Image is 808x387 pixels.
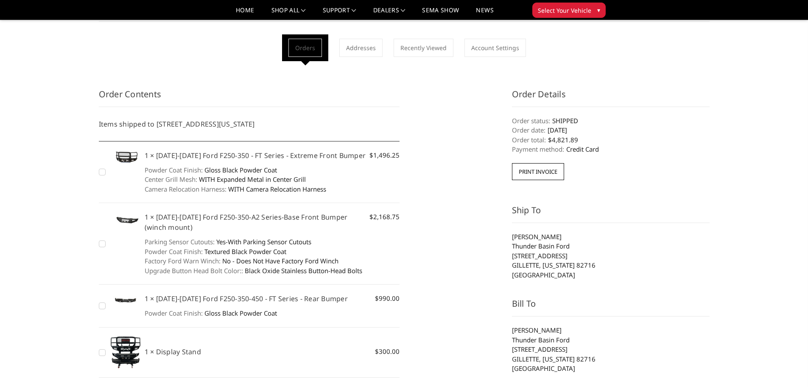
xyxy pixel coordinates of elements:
[512,125,710,135] dd: [DATE]
[145,150,400,161] h5: 1 × [DATE]-[DATE] Ford F250-350 - FT Series - Extreme Front Bumper
[394,39,453,57] a: Recently Viewed
[512,116,710,126] dd: SHIPPED
[512,135,546,145] dt: Order total:
[512,144,710,154] dd: Credit Card
[145,175,197,184] dt: Center Grill Mesh:
[236,7,254,20] a: Home
[512,335,710,345] li: Thunder Basin Ford
[512,241,710,251] li: Thunder Basin Ford
[532,3,606,18] button: Select Your Vehicle
[145,237,400,247] dd: Yes-With Parking Sensor Cutouts
[99,88,400,107] h3: Order Contents
[99,119,400,129] h5: Items shipped to [STREET_ADDRESS][US_STATE]
[145,256,400,266] dd: No - Does Not Have Factory Ford Winch
[145,165,203,175] dt: Powder Coat Finish:
[512,125,545,135] dt: Order date:
[145,184,226,194] dt: Camera Relocation Harness:
[512,270,710,280] li: [GEOGRAPHIC_DATA]
[323,7,356,20] a: Support
[145,308,203,318] dt: Powder Coat Finish:
[512,364,710,373] li: [GEOGRAPHIC_DATA]
[538,6,591,15] span: Select Your Vehicle
[145,266,243,276] dt: Upgrade Button Head Bolt Color::
[369,150,400,160] span: $1,496.25
[512,297,710,316] h3: Bill To
[512,204,710,223] h3: Ship To
[111,212,140,226] img: 2023-2025 Ford F250-350-A2 Series-Base Front Bumper (winch mount)
[145,247,203,257] dt: Powder Coat Finish:
[145,165,400,175] dd: Gloss Black Powder Coat
[145,294,400,304] h5: 1 × [DATE]-[DATE] Ford F250-350-450 - FT Series - Rear Bumper
[512,135,710,145] dd: $4,821.89
[145,237,215,247] dt: Parking Sensor Cutouts:
[512,116,550,126] dt: Order status:
[145,256,221,266] dt: Factory Ford Warn Winch:
[145,212,400,232] h5: 1 × [DATE]-[DATE] Ford F250-350-A2 Series-Base Front Bumper (winch mount)
[375,347,400,356] span: $300.00
[375,294,400,303] span: $990.00
[288,39,322,57] a: Orders
[111,336,140,368] img: Display Stand
[145,247,400,257] dd: Textured Black Powder Coat
[111,294,140,308] img: 2023-2025 Ford F250-350-450 - FT Series - Rear Bumper
[512,251,710,261] li: [STREET_ADDRESS]
[597,6,600,14] span: ▾
[145,308,400,318] dd: Gloss Black Powder Coat
[339,39,383,57] a: Addresses
[512,260,710,270] li: GILLETTE, [US_STATE] 82716
[464,39,526,57] a: Account Settings
[271,7,306,20] a: shop all
[369,212,400,222] span: $2,168.75
[476,7,493,20] a: News
[512,345,710,354] li: [STREET_ADDRESS]
[766,346,808,387] iframe: Chat Widget
[111,150,140,164] img: 2023-2025 Ford F250-350 - FT Series - Extreme Front Bumper
[422,7,459,20] a: SEMA Show
[145,266,400,276] dd: Black Oxide Stainless Button-Head Bolts
[512,144,564,154] dt: Payment method:
[145,175,400,184] dd: WITH Expanded Metal in Center Grill
[512,354,710,364] li: GILLETTE, [US_STATE] 82716
[145,347,400,357] h5: 1 × Display Stand
[512,163,564,180] button: Print Invoice
[512,88,710,107] h3: Order Details
[373,7,405,20] a: Dealers
[512,325,710,335] li: [PERSON_NAME]
[512,232,710,242] li: [PERSON_NAME]
[145,184,400,194] dd: WITH Camera Relocation Harness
